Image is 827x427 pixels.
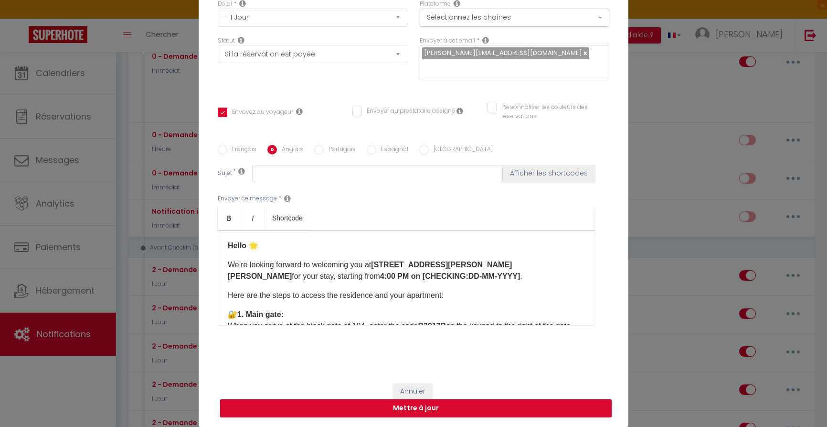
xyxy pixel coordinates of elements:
i: Envoyer au voyageur [296,108,303,115]
i: Subject [238,167,245,175]
i: Envoyer au prestataire si il est assigné [456,107,463,115]
label: Statut [218,36,235,45]
label: Français [227,145,256,155]
div: ​ [218,230,595,326]
label: Portugais [324,145,356,155]
strong: Hello 🌟 [228,241,258,250]
i: Booking status [238,36,244,44]
span: [PERSON_NAME][EMAIL_ADDRESS][DOMAIN_NAME] [424,48,582,57]
button: Sélectionnez les chaînes [420,9,609,27]
p: We’re looking forward to welcoming you at for your stay, starting from . [228,259,585,282]
button: Mettre à jour [220,399,612,417]
strong: B2017B [418,322,446,330]
label: Anglais [277,145,303,155]
i: Message [284,195,291,202]
strong: [STREET_ADDRESS][PERSON_NAME][PERSON_NAME] [228,261,512,280]
label: Sujet [218,169,232,179]
a: Shortcode [265,207,310,230]
label: Envoyer à cet email [420,36,475,45]
strong: 1. Main gate: [237,310,284,318]
i: Recipient [482,36,489,44]
label: Espagnol [376,145,408,155]
button: Annuler [393,383,433,400]
label: [GEOGRAPHIC_DATA] [429,145,493,155]
p: 🔐 When you arrive at the black gate of 184, enter the code on the keypad to the right of the gate... [228,309,585,343]
a: Italic [241,207,265,230]
label: Envoyer ce message [218,194,277,203]
strong: 4:00 PM on [CHECKING:DD-MM-YYYY] [380,272,520,280]
p: Here are the steps to access the residence and your apartment: [228,290,585,301]
a: Bold [218,207,241,230]
button: Afficher les shortcodes [503,165,595,182]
